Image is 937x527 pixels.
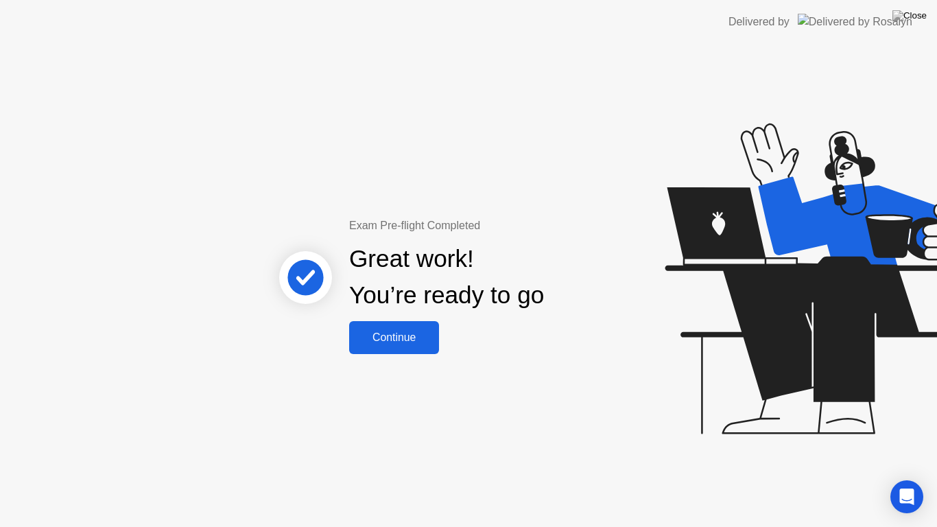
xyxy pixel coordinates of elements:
[349,241,544,314] div: Great work! You’re ready to go
[798,14,912,30] img: Delivered by Rosalyn
[349,218,632,234] div: Exam Pre-flight Completed
[892,10,927,21] img: Close
[890,480,923,513] div: Open Intercom Messenger
[353,331,435,344] div: Continue
[349,321,439,354] button: Continue
[728,14,790,30] div: Delivered by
